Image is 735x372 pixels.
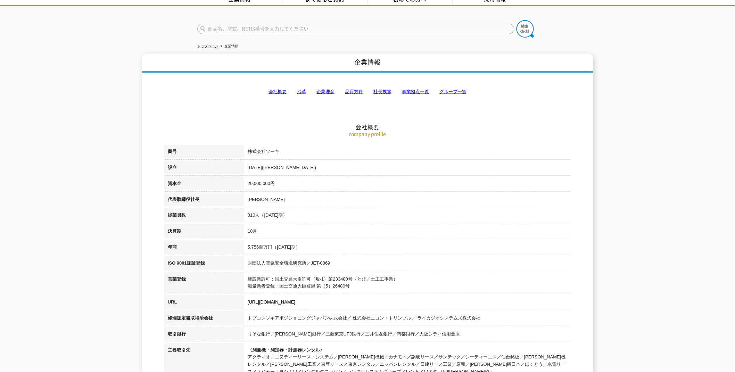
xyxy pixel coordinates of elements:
[164,130,571,138] p: company profile
[244,240,571,256] td: 5,756百万円（[DATE]期）
[164,311,244,327] th: 修理認定書取得済会社
[164,272,244,296] th: 営業登録
[439,89,466,94] a: グループ一覧
[248,299,295,305] a: [URL][DOMAIN_NAME]
[219,43,238,50] li: 企業情報
[164,161,244,177] th: 設立
[244,327,571,343] td: りそな銀行／[PERSON_NAME]銀行／三菱東京UFJ銀行／三井住友銀行／南都銀行／大阪シティ信用金庫
[244,177,571,193] td: 20,000,000円
[244,272,571,296] td: 建設業許可：国土交通大臣許可（般-1）第233480号（とび／土工工事業） 測量業者登録：国土交通大臣登録 第（5）26480号
[248,347,324,353] span: 〈測量機・測定器・計測器レンタル〉
[244,208,571,224] td: 310人（[DATE]期）
[164,240,244,256] th: 年商
[164,327,244,343] th: 取引銀行
[244,256,571,272] td: 財団法人電気安全環境研究所／JET-0869
[316,89,335,94] a: 企業理念
[164,193,244,209] th: 代表取締役社長
[164,145,244,161] th: 商号
[164,54,571,131] h2: 会社概要
[164,208,244,224] th: 従業員数
[402,89,429,94] a: 事業拠点一覧
[244,145,571,161] td: 株式会社ソーキ
[244,161,571,177] td: [DATE]([PERSON_NAME][DATE])
[197,44,218,48] a: トップページ
[164,295,244,311] th: URL
[164,177,244,193] th: 資本金
[373,89,391,94] a: 社長挨拶
[244,311,571,327] td: トプコンソキアポジショニングジャパン株式会社／ 株式会社ニコン・トリンブル／ ライカジオシステムズ株式会社
[244,224,571,240] td: 10月
[164,256,244,272] th: ISO 9001認証登録
[164,224,244,240] th: 決算期
[197,24,514,34] input: 商品名、型式、NETIS番号を入力してください
[269,89,287,94] a: 会社概要
[517,20,534,38] img: btn_search.png
[345,89,363,94] a: 品質方針
[297,89,306,94] a: 沿革
[142,54,593,73] h1: 企業情報
[244,193,571,209] td: [PERSON_NAME]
